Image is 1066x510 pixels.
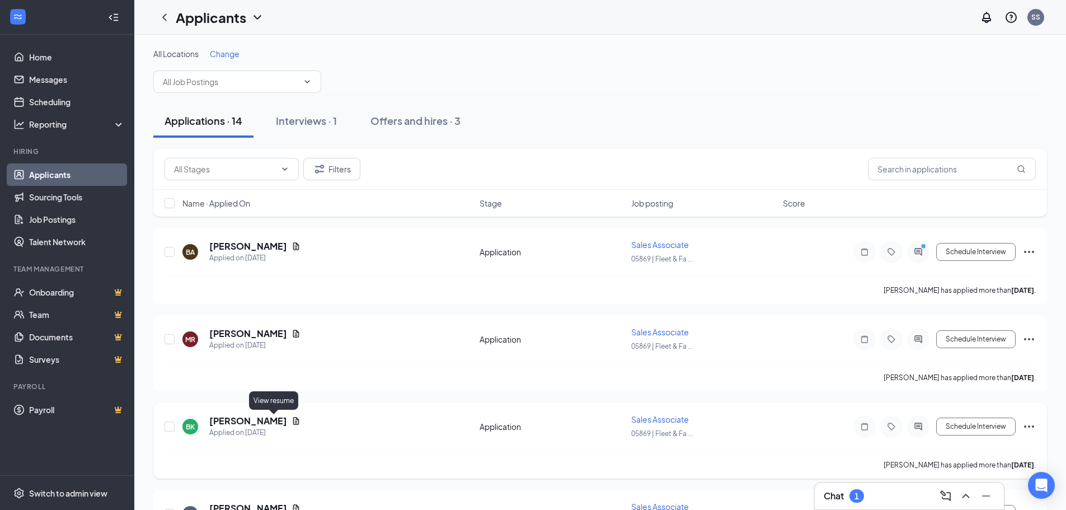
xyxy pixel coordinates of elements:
div: BA [186,247,195,257]
svg: ChevronLeft [158,11,171,24]
a: PayrollCrown [29,399,125,421]
svg: WorkstreamLogo [12,11,24,22]
button: Schedule Interview [936,243,1016,261]
a: SurveysCrown [29,348,125,371]
svg: Note [858,247,871,256]
span: Score [783,198,805,209]
h3: Chat [824,490,844,502]
svg: Collapse [108,12,119,23]
div: BK [186,422,195,432]
button: Schedule Interview [936,418,1016,436]
span: Name · Applied On [182,198,250,209]
svg: ChevronUp [959,489,973,503]
svg: Notifications [980,11,993,24]
input: Search in applications [868,158,1036,180]
a: Scheduling [29,91,125,113]
p: [PERSON_NAME] has applied more than . [884,373,1036,382]
a: Messages [29,68,125,91]
span: 05869 | Fleet & Fa ... [631,342,693,350]
svg: Minimize [979,489,993,503]
button: Schedule Interview [936,330,1016,348]
div: Interviews · 1 [276,114,337,128]
div: Application [480,246,624,258]
svg: MagnifyingGlass [1017,165,1026,174]
h5: [PERSON_NAME] [209,240,287,252]
a: OnboardingCrown [29,281,125,303]
svg: Tag [885,422,898,431]
span: Sales Associate [631,327,689,337]
a: Talent Network [29,231,125,253]
a: Sourcing Tools [29,186,125,208]
svg: QuestionInfo [1004,11,1018,24]
svg: Note [858,335,871,344]
div: Application [480,334,624,345]
input: All Job Postings [163,76,298,88]
button: ChevronUp [957,487,975,505]
p: [PERSON_NAME] has applied more than . [884,286,1036,295]
b: [DATE] [1011,373,1034,382]
svg: Document [292,242,300,251]
svg: PrimaryDot [918,243,932,252]
svg: Tag [885,247,898,256]
div: Switch to admin view [29,488,107,499]
span: Sales Associate [631,414,689,424]
input: All Stages [174,163,276,175]
div: Team Management [13,264,123,274]
b: [DATE] [1011,286,1034,294]
div: 1 [854,492,859,501]
svg: Ellipses [1022,420,1036,433]
h5: [PERSON_NAME] [209,415,287,427]
a: Home [29,46,125,68]
button: ComposeMessage [937,487,955,505]
div: Application [480,421,624,432]
p: [PERSON_NAME] has applied more than . [884,460,1036,470]
span: Sales Associate [631,240,689,250]
button: Minimize [977,487,995,505]
svg: Document [292,417,300,425]
div: Hiring [13,147,123,156]
svg: Document [292,329,300,338]
svg: ChevronDown [303,77,312,86]
svg: ActiveChat [912,335,925,344]
svg: Analysis [13,119,25,130]
span: 05869 | Fleet & Fa ... [631,429,693,438]
h5: [PERSON_NAME] [209,327,287,340]
svg: ActiveChat [912,422,925,431]
span: All Locations [153,49,199,59]
div: MR [185,335,195,344]
h1: Applicants [176,8,246,27]
svg: Tag [885,335,898,344]
div: Reporting [29,119,125,130]
svg: ChevronDown [251,11,264,24]
span: Change [210,49,240,59]
svg: Filter [313,162,326,176]
a: Applicants [29,163,125,186]
div: Applied on [DATE] [209,252,300,264]
span: 05869 | Fleet & Fa ... [631,255,693,263]
svg: ChevronDown [280,165,289,174]
svg: Settings [13,488,25,499]
span: Stage [480,198,502,209]
div: Applications · 14 [165,114,242,128]
svg: Ellipses [1022,245,1036,259]
a: DocumentsCrown [29,326,125,348]
a: TeamCrown [29,303,125,326]
button: Filter Filters [303,158,360,180]
svg: Note [858,422,871,431]
div: Payroll [13,382,123,391]
div: SS [1031,12,1040,22]
svg: Ellipses [1022,333,1036,346]
a: Job Postings [29,208,125,231]
svg: ComposeMessage [939,489,952,503]
div: Applied on [DATE] [209,427,300,438]
span: Job posting [631,198,673,209]
div: Offers and hires · 3 [370,114,461,128]
b: [DATE] [1011,461,1034,469]
div: Applied on [DATE] [209,340,300,351]
svg: ActiveChat [912,247,925,256]
div: Open Intercom Messenger [1028,472,1055,499]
